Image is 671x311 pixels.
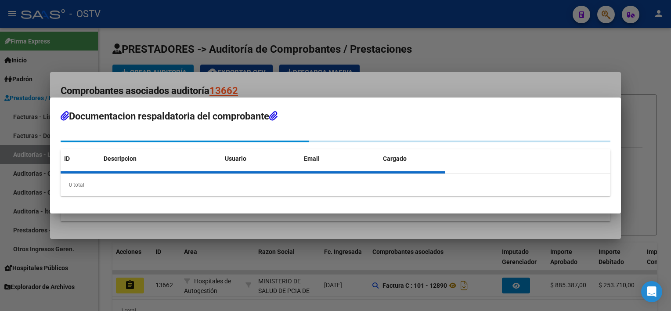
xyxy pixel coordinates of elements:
span: Descripcion [104,155,137,162]
datatable-header-cell: Email [300,149,379,168]
h2: Documentacion respaldatoria del comprobante [61,108,610,125]
span: Usuario [225,155,246,162]
datatable-header-cell: ID [61,149,100,168]
span: ID [64,155,70,162]
div: Open Intercom Messenger [641,281,662,302]
datatable-header-cell: Usuario [221,149,300,168]
span: Email [304,155,320,162]
div: 0 total [61,174,610,196]
datatable-header-cell: Cargado [379,149,445,168]
datatable-header-cell: Descripcion [100,149,221,168]
span: Cargado [383,155,407,162]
